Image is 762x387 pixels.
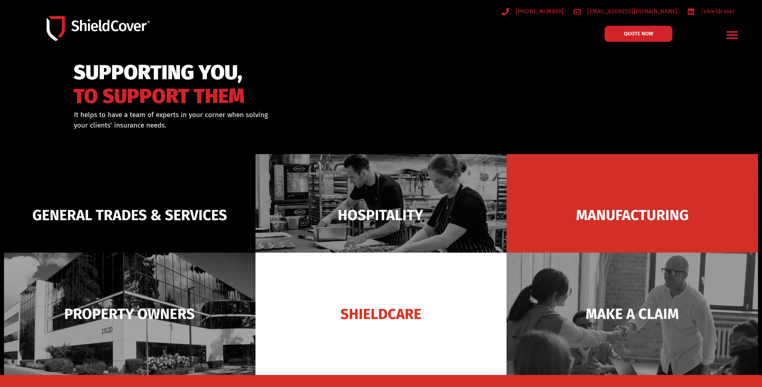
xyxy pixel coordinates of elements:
span: /shieldcover [699,6,735,16]
a: [EMAIL_ADDRESS][DOMAIN_NAME] [574,6,678,16]
div: It helps to have a team of experts in your corner when solving [74,110,422,130]
a: /shieldcover [687,6,735,16]
img: Shield-Cover-Underwriting-Australia-logo-full [47,16,150,41]
span: [PHONE_NUMBER] [514,6,564,16]
a: [PHONE_NUMBER] [502,6,564,16]
p: your clients’ insurance needs. [74,120,422,131]
span: SUPPORTING YOU, [74,64,245,81]
a: QUOTE NOW [605,26,672,42]
div: Menu Toggle [723,25,742,44]
span: [EMAIL_ADDRESS][DOMAIN_NAME] [585,6,677,16]
span: QUOTE NOW [624,31,653,36]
